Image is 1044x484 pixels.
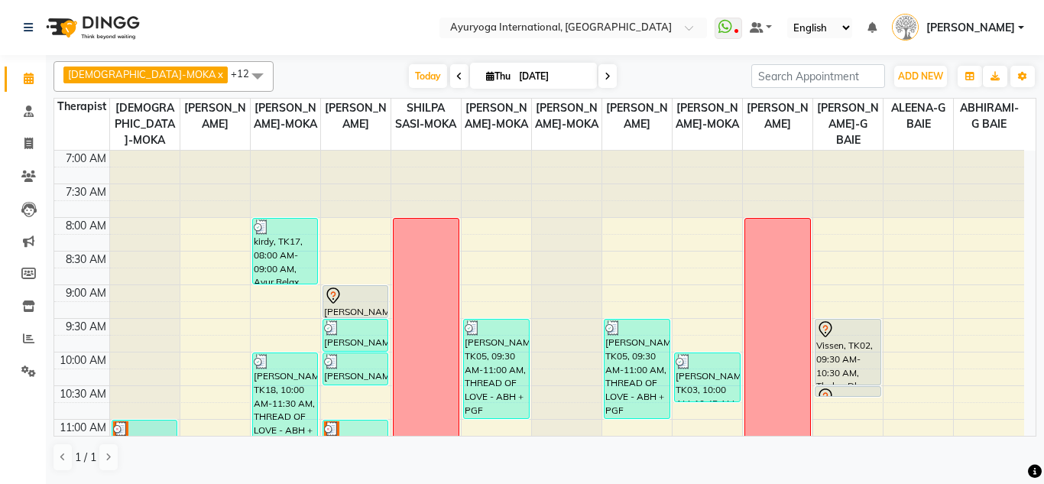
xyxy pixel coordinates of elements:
[63,151,109,167] div: 7:00 AM
[514,65,591,88] input: 2025-09-04
[57,352,109,369] div: 10:00 AM
[323,286,388,317] div: [PERSON_NAME], TK10, 09:00 AM-09:30 AM, Consultation with [PERSON_NAME] at [GEOGRAPHIC_DATA]
[464,320,529,418] div: [PERSON_NAME], TK05, 09:30 AM-11:00 AM, THREAD OF LOVE - ABH + PGF
[63,184,109,200] div: 7:30 AM
[216,68,223,80] a: x
[251,99,320,134] span: [PERSON_NAME]-MOKA
[63,285,109,301] div: 9:00 AM
[323,421,388,452] div: Leeteecha, TK01, 11:00 AM-11:30 AM, Consultation with [PERSON_NAME] at [GEOGRAPHIC_DATA]
[391,99,461,134] span: SHILPA SASI-MOKA
[63,319,109,335] div: 9:30 AM
[63,252,109,268] div: 8:30 AM
[110,99,180,150] span: [DEMOGRAPHIC_DATA]-MOKA
[926,20,1015,36] span: [PERSON_NAME]
[815,387,880,396] div: Vissen, TK02, 10:30 AM-10:31 AM, [GEOGRAPHIC_DATA]
[751,64,885,88] input: Search Appointment
[482,70,514,82] span: Thu
[180,99,250,134] span: [PERSON_NAME]
[253,219,318,284] div: kirdy, TK17, 08:00 AM-09:00 AM, Ayur Relax (Abhyangam + Steam)
[532,99,601,134] span: [PERSON_NAME]-MOKA
[57,386,109,402] div: 10:30 AM
[39,6,144,49] img: logo
[321,99,391,134] span: [PERSON_NAME]
[54,99,109,115] div: Therapist
[602,99,672,134] span: [PERSON_NAME]
[898,70,943,82] span: ADD NEW
[323,320,388,351] div: [PERSON_NAME], TK04, 09:30 AM-10:00 AM, Consultation with [PERSON_NAME] at [GEOGRAPHIC_DATA]
[813,99,883,150] span: [PERSON_NAME]-G BAIE
[673,99,742,134] span: [PERSON_NAME]-MOKA
[68,68,216,80] span: [DEMOGRAPHIC_DATA]-MOKA
[675,353,740,401] div: [PERSON_NAME], TK03, 10:00 AM-10:45 AM, Deep tissue massage
[231,67,261,80] span: +12
[815,320,880,385] div: Vissen, TK02, 09:30 AM-10:30 AM, Thakra Dhara (Full Body)
[409,64,447,88] span: Today
[894,66,947,87] button: ADD NEW
[75,450,96,466] span: 1 / 1
[323,353,388,385] div: [PERSON_NAME], TK15, 10:00 AM-10:30 AM, Consultation with [PERSON_NAME] at [GEOGRAPHIC_DATA]
[743,99,812,134] span: [PERSON_NAME]
[462,99,531,134] span: [PERSON_NAME]-MOKA
[884,99,953,134] span: ALEENA-G BAIE
[253,353,318,452] div: [PERSON_NAME], TK18, 10:00 AM-11:30 AM, THREAD OF LOVE - ABH + PGF
[57,420,109,436] div: 11:00 AM
[63,218,109,234] div: 8:00 AM
[892,14,919,41] img: Dr ADARSH THAIKKADATH
[954,99,1024,134] span: ABHIRAMI-G BAIE
[605,320,670,418] div: [PERSON_NAME], TK05, 09:30 AM-11:00 AM, THREAD OF LOVE - ABH + PGF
